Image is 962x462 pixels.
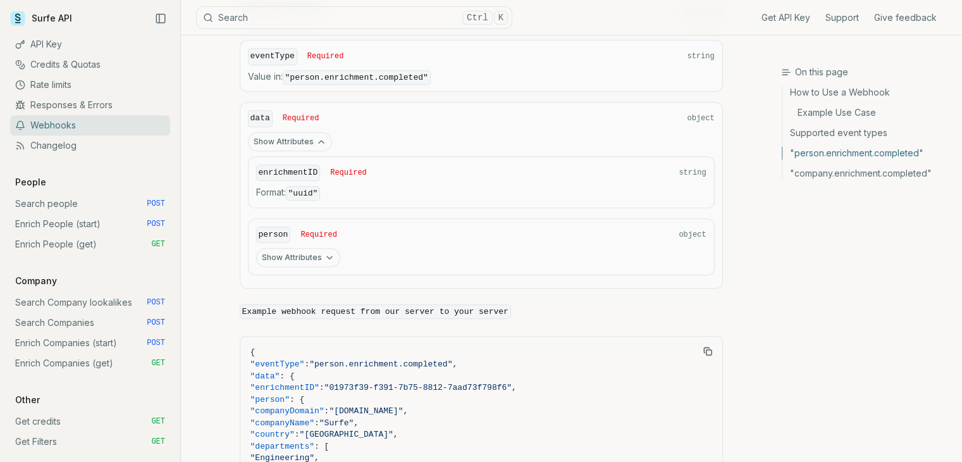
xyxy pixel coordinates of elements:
code: data [248,110,273,127]
span: POST [147,199,165,209]
span: Required [307,51,344,61]
button: Copy Text [698,342,717,361]
span: , [403,406,408,416]
a: Supported event types [782,123,952,143]
a: Give feedback [874,11,937,24]
h3: On this page [781,66,952,78]
a: Enrich Companies (start) POST [10,333,170,353]
button: Show Attributes [256,248,340,267]
a: Webhooks [10,115,170,135]
span: "person" [250,395,290,404]
span: "01973f39-f391-7b75-8812-7aad73f798f6" [324,383,512,392]
span: "enrichmentID" [250,383,319,392]
a: How to Use a Webhook [782,86,952,103]
span: : { [280,371,294,381]
span: , [393,430,398,439]
a: Enrich Companies (get) GET [10,353,170,373]
p: Other [10,394,45,406]
p: Company [10,275,62,287]
a: Get Filters GET [10,432,170,452]
code: person [256,227,291,244]
span: "[DOMAIN_NAME]" [329,406,403,416]
a: "person.enrichment.completed" [782,143,952,163]
span: POST [147,318,165,328]
a: API Key [10,34,170,54]
a: "company.enrichment.completed" [782,163,952,180]
code: enrichmentID [256,165,321,182]
span: object [687,113,714,123]
span: string [679,168,706,178]
span: object [679,230,706,240]
span: "companyName" [250,418,314,428]
span: : [295,430,300,439]
span: POST [147,338,165,348]
a: Responses & Errors [10,95,170,115]
span: GET [151,239,165,249]
span: "person.enrichment.completed" [309,359,452,369]
p: People [10,176,51,189]
span: Format : [256,186,706,200]
code: eventType [248,48,297,65]
a: Rate limits [10,75,170,95]
a: Search people POST [10,194,170,214]
span: { [250,347,256,357]
span: GET [151,437,165,447]
span: string [687,51,714,61]
a: Credits & Quotas [10,54,170,75]
span: POST [147,219,165,229]
a: Example Use Case [782,103,952,123]
a: Get credits GET [10,411,170,432]
span: Required [283,113,319,123]
button: Collapse Sidebar [151,9,170,28]
code: "person.enrichment.completed" [283,70,431,85]
span: , [512,383,517,392]
a: Get API Key [762,11,810,24]
code: "uuid" [286,186,321,201]
span: GET [151,416,165,427]
span: "[GEOGRAPHIC_DATA]" [300,430,393,439]
span: : [ [314,442,329,451]
span: Required [300,230,337,240]
span: : [314,418,319,428]
a: Support [825,11,859,24]
a: Changelog [10,135,170,156]
span: , [452,359,457,369]
span: Required [330,168,367,178]
span: "eventType" [250,359,305,369]
a: Enrich People (start) POST [10,214,170,234]
span: "departments" [250,442,314,451]
span: : [319,383,324,392]
a: Enrich People (get) GET [10,234,170,254]
span: : [324,406,330,416]
span: : { [290,395,304,404]
span: : [304,359,309,369]
button: Show Attributes [248,132,332,151]
kbd: Ctrl [462,11,493,25]
button: SearchCtrlK [196,6,512,29]
span: "country" [250,430,295,439]
span: GET [151,358,165,368]
a: Surfe API [10,9,72,28]
code: Example webhook request from our server to your server [240,304,511,319]
span: Value in : [248,70,715,84]
span: "data" [250,371,280,381]
a: Search Company lookalikes POST [10,292,170,313]
kbd: K [494,11,508,25]
span: "companyDomain" [250,406,324,416]
span: , [354,418,359,428]
span: "Surfe" [319,418,354,428]
a: Search Companies POST [10,313,170,333]
span: POST [147,297,165,308]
